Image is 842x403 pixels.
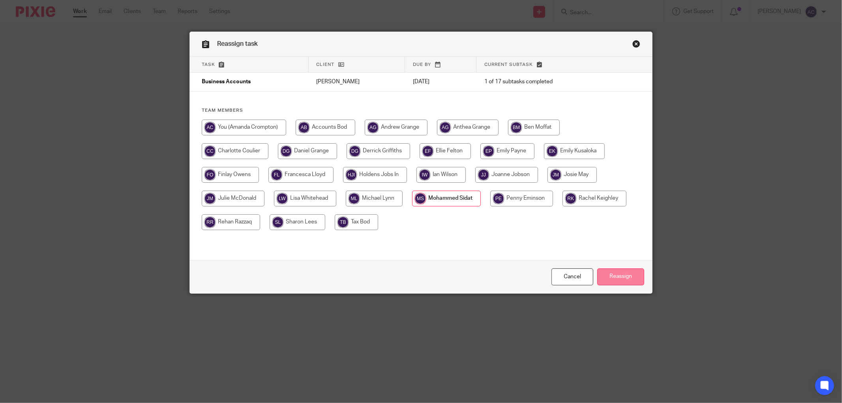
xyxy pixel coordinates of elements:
[202,62,215,67] span: Task
[217,41,258,47] span: Reassign task
[317,62,335,67] span: Client
[476,73,613,92] td: 1 of 17 subtasks completed
[597,268,644,285] input: Reassign
[551,268,593,285] a: Close this dialog window
[413,78,469,86] p: [DATE]
[484,62,533,67] span: Current subtask
[316,78,397,86] p: [PERSON_NAME]
[413,62,431,67] span: Due by
[202,107,640,114] h4: Team members
[202,79,251,85] span: Business Accounts
[632,40,640,51] a: Close this dialog window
